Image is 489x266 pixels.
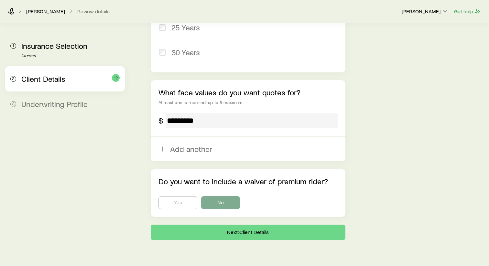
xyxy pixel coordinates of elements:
[171,23,200,32] span: 25 Years
[158,100,338,105] div: At least one is required; up to 5 maximum
[454,8,481,15] button: Get help
[158,177,338,186] p: Do you want to include a waiver of premium rider?
[21,99,88,109] span: Underwriting Profile
[151,225,345,240] button: Next: Client Details
[159,49,166,56] input: 30 Years
[159,24,166,31] input: 25 Years
[10,76,16,82] span: 2
[158,88,300,97] label: What face values do you want quotes for?
[26,8,65,15] a: [PERSON_NAME]
[401,8,449,16] button: [PERSON_NAME]
[77,8,110,15] button: Review details
[151,137,345,161] button: Add another
[158,116,163,125] div: $
[201,196,240,209] button: No
[21,53,120,59] p: Current
[21,41,87,50] span: Insurance Selection
[171,48,200,57] span: 30 Years
[402,8,448,15] p: [PERSON_NAME]
[10,101,16,107] span: 3
[10,43,16,49] span: 1
[21,74,65,83] span: Client Details
[158,196,197,209] button: Yes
